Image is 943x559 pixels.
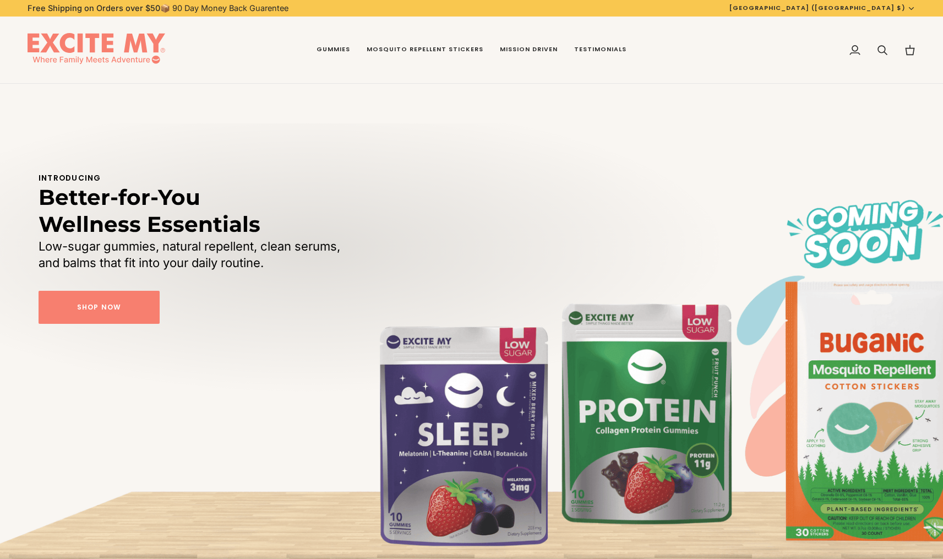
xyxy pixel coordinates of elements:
a: Gummies [308,17,358,84]
a: Shop Now [39,291,160,324]
span: Gummies [317,45,350,54]
span: Mosquito Repellent Stickers [367,45,483,54]
a: Mosquito Repellent Stickers [358,17,492,84]
p: 📦 90 Day Money Back Guarentee [28,2,288,14]
span: Testimonials [574,45,626,54]
a: Testimonials [566,17,635,84]
strong: Free Shipping on Orders over $50 [28,3,160,13]
span: Mission Driven [500,45,558,54]
img: EXCITE MY® [28,33,165,67]
a: Mission Driven [492,17,566,84]
button: [GEOGRAPHIC_DATA] ([GEOGRAPHIC_DATA] $) [721,3,924,13]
